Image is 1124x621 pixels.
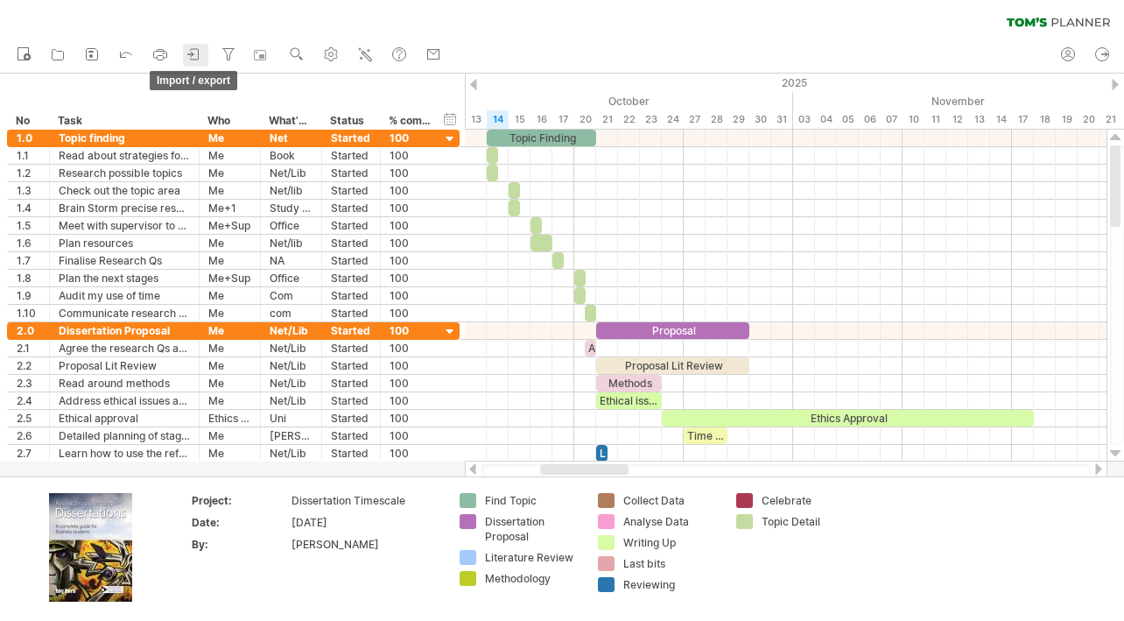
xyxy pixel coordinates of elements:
[270,217,313,234] div: Office
[331,375,371,392] div: Started
[1012,110,1034,129] div: Monday, 17 November 2025
[292,493,439,508] div: Dissertation Timescale
[59,165,190,181] div: Research possible topics
[509,110,530,129] div: Wednesday, 15 October 2025
[487,110,509,129] div: Tuesday, 14 October 2025
[390,147,432,164] div: 100
[59,392,190,409] div: Address ethical issues and prepare ethical statement
[331,130,371,146] div: Started
[837,110,859,129] div: Wednesday, 5 November 2025
[269,112,312,130] div: What's needed
[331,147,371,164] div: Started
[17,427,40,444] div: 2.6
[270,235,313,251] div: Net/lib
[485,571,580,586] div: Methodology
[59,357,190,374] div: Proposal Lit Review
[208,427,251,444] div: Me
[859,110,881,129] div: Thursday, 6 November 2025
[331,165,371,181] div: Started
[485,493,580,508] div: Find Topic
[17,322,40,339] div: 2.0
[59,217,190,234] div: Meet with supervisor to run Res Qs
[208,322,251,339] div: Me
[390,375,432,392] div: 100
[390,270,432,286] div: 100
[17,147,40,164] div: 1.1
[331,445,371,462] div: Started
[487,130,596,146] div: Topic Finding
[208,182,251,199] div: Me
[58,112,189,130] div: Task
[684,427,727,444] div: Time planning using [PERSON_NAME]'s Planner
[208,235,251,251] div: Me
[331,410,371,427] div: Started
[390,252,432,269] div: 100
[270,147,313,164] div: Book
[208,252,251,269] div: Me
[968,110,990,129] div: Thursday, 13 November 2025
[331,287,371,304] div: Started
[727,110,749,129] div: Wednesday, 29 October 2025
[59,235,190,251] div: Plan resources
[59,305,190,321] div: Communicate research Qs
[270,357,313,374] div: Net/Lib
[208,410,251,427] div: Ethics Comm
[17,357,40,374] div: 2.2
[390,305,432,321] div: 100
[684,110,706,129] div: Monday, 27 October 2025
[59,200,190,216] div: Brain Storm precise research Qs
[330,112,370,130] div: Status
[623,535,719,550] div: Writing Up
[946,110,968,129] div: Wednesday, 12 November 2025
[17,445,40,462] div: 2.7
[270,305,313,321] div: com
[706,110,727,129] div: Tuesday, 28 October 2025
[596,445,608,462] div: Learn to ref in Word
[59,375,190,392] div: Read around methods
[17,287,40,304] div: 1.9
[331,305,371,321] div: Started
[596,357,749,374] div: Proposal Lit Review
[485,550,580,565] div: Literature Review
[749,110,771,129] div: Thursday, 30 October 2025
[618,110,640,129] div: Wednesday, 22 October 2025
[465,110,487,129] div: Monday, 13 October 2025
[59,252,190,269] div: Finalise Research Qs
[331,357,371,374] div: Started
[207,112,250,130] div: Who
[270,287,313,304] div: Com
[390,392,432,409] div: 100
[623,514,719,529] div: Analyse Data
[924,110,946,129] div: Tuesday, 11 November 2025
[270,130,313,146] div: Net
[17,392,40,409] div: 2.4
[59,410,190,427] div: Ethical approval
[292,515,439,530] div: [DATE]
[331,270,371,286] div: Started
[331,340,371,356] div: Started
[17,375,40,392] div: 2.3
[59,322,190,339] div: Dissertation Proposal
[640,110,662,129] div: Thursday, 23 October 2025
[390,445,432,462] div: 100
[331,427,371,444] div: Started
[270,340,313,356] div: Net/Lib
[389,112,431,130] div: % complete
[390,287,432,304] div: 100
[793,110,815,129] div: Monday, 3 November 2025
[331,392,371,409] div: Started
[59,270,190,286] div: Plan the next stages
[1034,110,1056,129] div: Tuesday, 18 November 2025
[208,200,251,216] div: Me+1
[1099,110,1121,129] div: Friday, 21 November 2025
[208,392,251,409] div: Me
[390,217,432,234] div: 100
[270,182,313,199] div: Net/lib
[59,182,190,199] div: Check out the topic area
[1078,110,1099,129] div: Thursday, 20 November 2025
[208,270,251,286] div: Me+Sup
[331,322,371,339] div: Started
[192,537,288,552] div: By:
[208,217,251,234] div: Me+Sup
[59,340,190,356] div: Agree the research Qs and scope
